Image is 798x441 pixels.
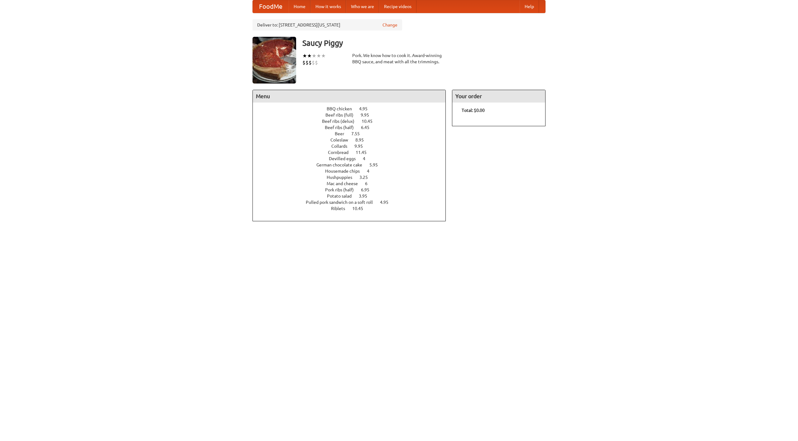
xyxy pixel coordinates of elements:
span: BBQ chicken [327,106,358,111]
a: Pork ribs (half) 6.95 [325,187,381,192]
span: 5.95 [369,162,384,167]
h4: Menu [253,90,445,103]
span: 6.45 [361,125,376,130]
b: Total: $0.00 [462,108,485,113]
a: Potato salad 3.95 [327,194,379,199]
a: Mac and cheese 6 [327,181,379,186]
span: 6.95 [361,187,376,192]
li: ★ [321,52,326,59]
span: 10.45 [362,119,379,124]
a: Help [520,0,539,13]
a: Pulled pork sandwich on a soft roll 4.95 [306,200,400,205]
li: ★ [316,52,321,59]
span: German chocolate cake [316,162,368,167]
a: Who we are [346,0,379,13]
a: Hushpuppies 3.25 [327,175,379,180]
li: $ [312,59,315,66]
span: Housemade chips [325,169,366,174]
span: 4.95 [380,200,395,205]
span: Devilled eggs [329,156,362,161]
span: Pulled pork sandwich on a soft roll [306,200,379,205]
div: Pork. We know how to cook it. Award-winning BBQ sauce, and meat with all the trimmings. [352,52,446,65]
span: Hushpuppies [327,175,358,180]
span: Potato salad [327,194,358,199]
li: ★ [302,52,307,59]
span: Cornbread [328,150,355,155]
span: Riblets [331,206,351,211]
span: 4 [363,156,372,161]
h4: Your order [452,90,545,103]
li: $ [309,59,312,66]
span: 9.95 [354,144,369,149]
span: 3.95 [359,194,373,199]
a: German chocolate cake 5.95 [316,162,389,167]
span: Coleslaw [330,137,354,142]
span: 7.55 [351,131,366,136]
a: Beef ribs (half) 6.45 [325,125,381,130]
span: Beef ribs (full) [325,113,360,117]
h3: Saucy Piggy [302,37,546,49]
div: Deliver to: [STREET_ADDRESS][US_STATE] [252,19,402,31]
a: FoodMe [253,0,289,13]
li: ★ [307,52,312,59]
a: Home [289,0,310,13]
span: 9.95 [361,113,375,117]
a: Change [382,22,397,28]
li: $ [305,59,309,66]
a: Recipe videos [379,0,416,13]
a: BBQ chicken 4.95 [327,106,379,111]
li: $ [302,59,305,66]
span: Mac and cheese [327,181,364,186]
a: Housemade chips 4 [325,169,381,174]
span: 10.45 [352,206,369,211]
a: Coleslaw 8.95 [330,137,375,142]
span: Beef ribs (half) [325,125,360,130]
span: 11.45 [356,150,373,155]
a: Devilled eggs 4 [329,156,377,161]
a: Collards 9.95 [331,144,374,149]
span: Collards [331,144,353,149]
a: Riblets 10.45 [331,206,375,211]
span: 4.95 [359,106,374,111]
span: Beer [335,131,350,136]
a: Cornbread 11.45 [328,150,378,155]
span: 4 [367,169,376,174]
li: ★ [312,52,316,59]
span: Beef ribs (delux) [322,119,361,124]
a: Beef ribs (full) 9.95 [325,113,381,117]
span: 6 [365,181,374,186]
span: 3.25 [359,175,374,180]
img: angular.jpg [252,37,296,84]
a: How it works [310,0,346,13]
a: Beer 7.55 [335,131,371,136]
a: Beef ribs (delux) 10.45 [322,119,384,124]
span: Pork ribs (half) [325,187,360,192]
li: $ [315,59,318,66]
span: 8.95 [355,137,370,142]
